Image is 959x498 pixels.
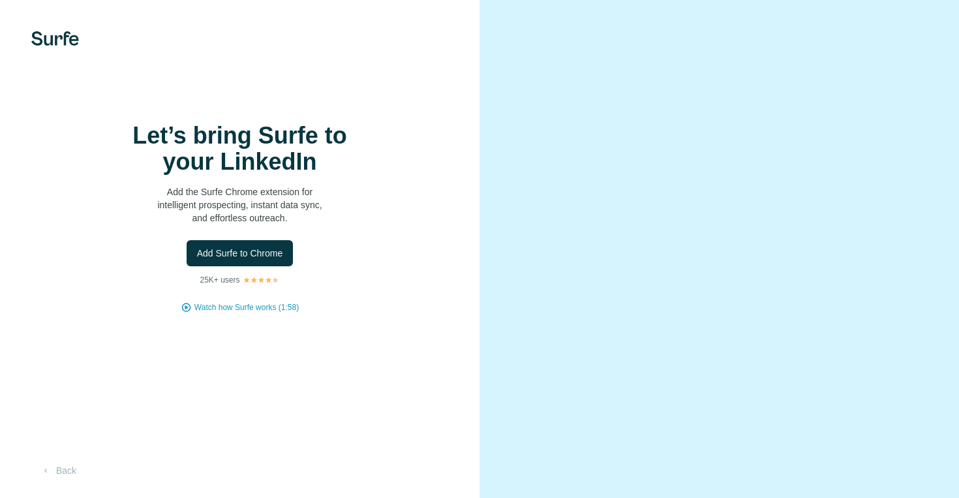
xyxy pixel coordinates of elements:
[110,185,371,225] p: Add the Surfe Chrome extension for intelligent prospecting, instant data sync, and effortless out...
[197,247,283,260] span: Add Surfe to Chrome
[187,240,294,266] button: Add Surfe to Chrome
[194,302,299,313] button: Watch how Surfe works (1:58)
[31,31,79,46] img: Surfe's logo
[110,123,371,175] h1: Let’s bring Surfe to your LinkedIn
[243,276,280,284] img: Rating Stars
[31,459,85,482] button: Back
[200,274,239,286] p: 25K+ users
